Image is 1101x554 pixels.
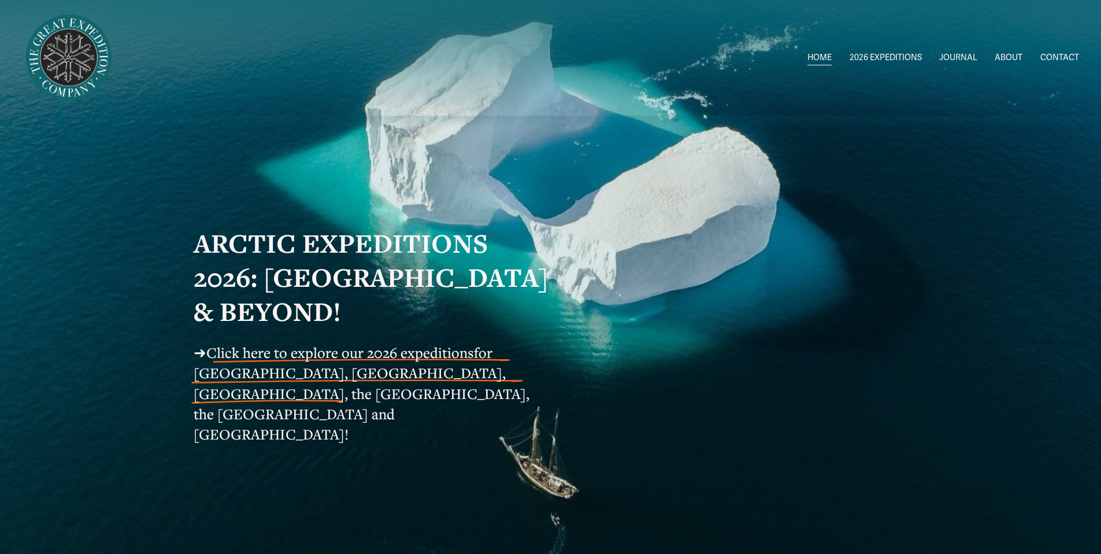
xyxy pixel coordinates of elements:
[939,50,977,67] a: JOURNAL
[850,50,922,67] a: folder dropdown
[22,11,116,105] img: Arctic Expeditions
[194,343,206,362] span: ➜
[194,226,555,329] strong: ARCTIC EXPEDITIONS 2026: [GEOGRAPHIC_DATA] & BEYOND!
[995,50,1022,67] a: ABOUT
[807,50,832,67] a: HOME
[206,343,474,362] a: Click here to explore our 2026 expeditions
[194,343,533,444] span: for [GEOGRAPHIC_DATA], [GEOGRAPHIC_DATA], [GEOGRAPHIC_DATA], the [GEOGRAPHIC_DATA], the [GEOGRAPH...
[850,50,922,65] span: 2026 EXPEDITIONS
[1040,50,1079,67] a: CONTACT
